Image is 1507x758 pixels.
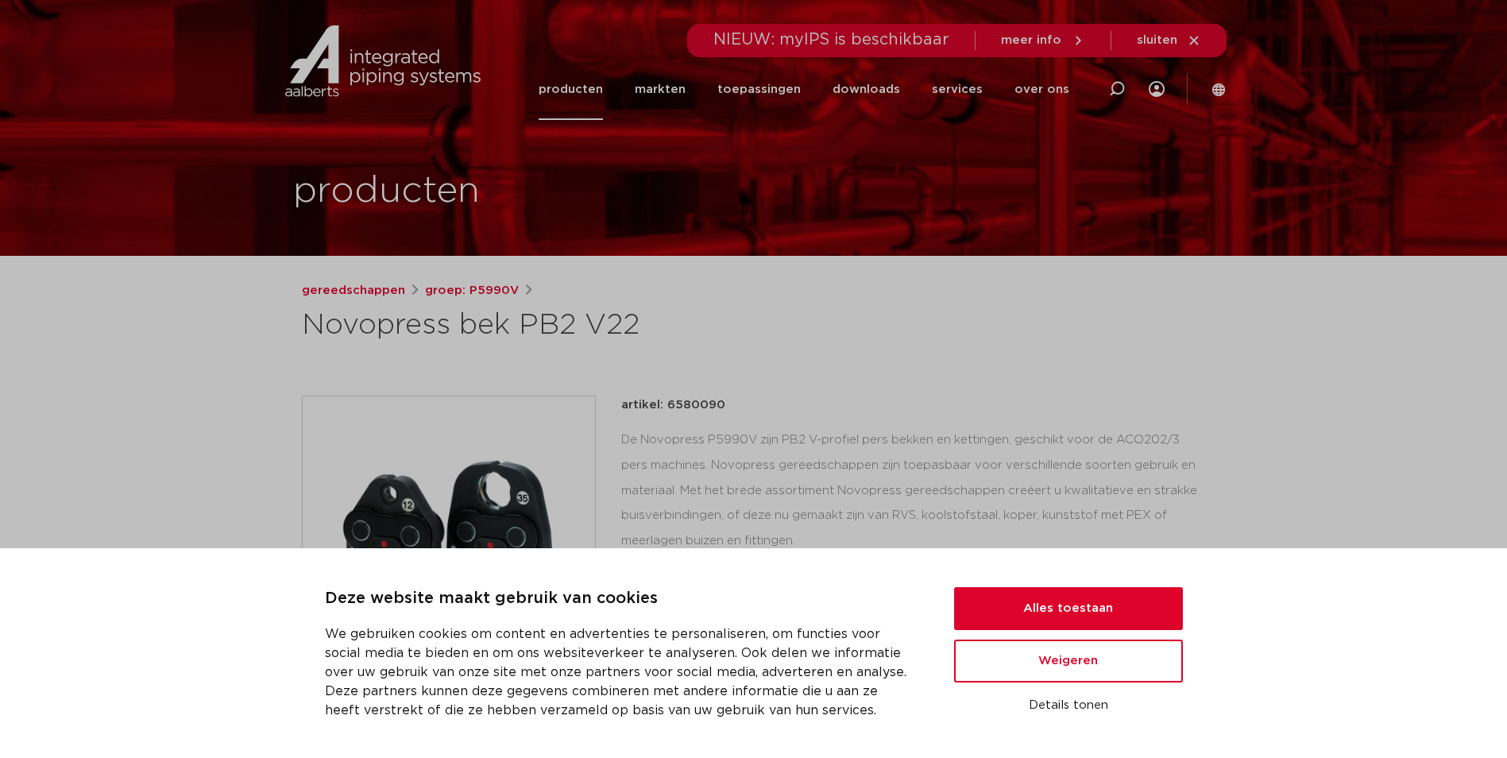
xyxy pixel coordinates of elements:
[1137,34,1177,46] span: sluiten
[717,59,801,120] a: toepassingen
[833,59,900,120] a: downloads
[1137,33,1201,48] a: sluiten
[539,59,1069,120] nav: Menu
[303,396,595,689] img: Product Image for Novopress bek PB2 V22
[1001,34,1061,46] span: meer info
[635,59,686,120] a: markten
[1014,59,1069,120] a: over ons
[539,59,603,120] a: producten
[932,59,983,120] a: services
[425,281,519,300] a: groep: P5990V
[713,32,949,48] span: NIEUW: myIPS is beschikbaar
[325,586,916,612] p: Deze website maakt gebruik van cookies
[954,640,1183,683] button: Weigeren
[302,307,898,345] h1: Novopress bek PB2 V22
[302,281,405,300] a: gereedschappen
[293,166,480,217] h1: producten
[954,692,1183,719] button: Details tonen
[1001,33,1085,48] a: meer info
[325,625,916,720] p: We gebruiken cookies om content en advertenties te personaliseren, om functies voor social media ...
[621,396,725,415] p: artikel: 6580090
[621,427,1206,586] div: De Novopress P5990V zijn PB2 V-profiel pers bekken en kettingen, geschikt voor de ACO202/3 pers m...
[954,587,1183,630] button: Alles toestaan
